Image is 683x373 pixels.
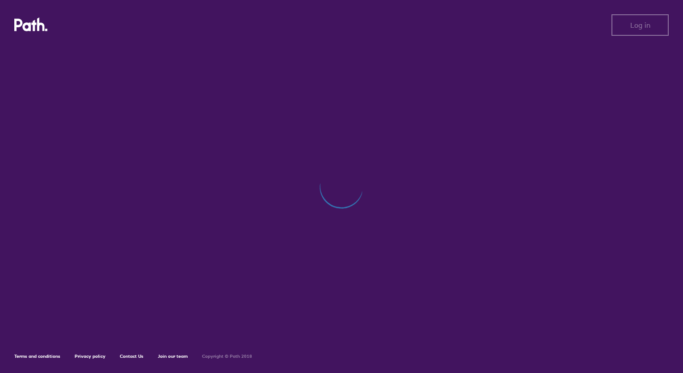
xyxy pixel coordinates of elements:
[14,353,60,359] a: Terms and conditions
[75,353,105,359] a: Privacy policy
[120,353,143,359] a: Contact Us
[611,14,669,36] button: Log in
[158,353,188,359] a: Join our team
[630,21,650,29] span: Log in
[202,354,252,359] h6: Copyright © Path 2018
